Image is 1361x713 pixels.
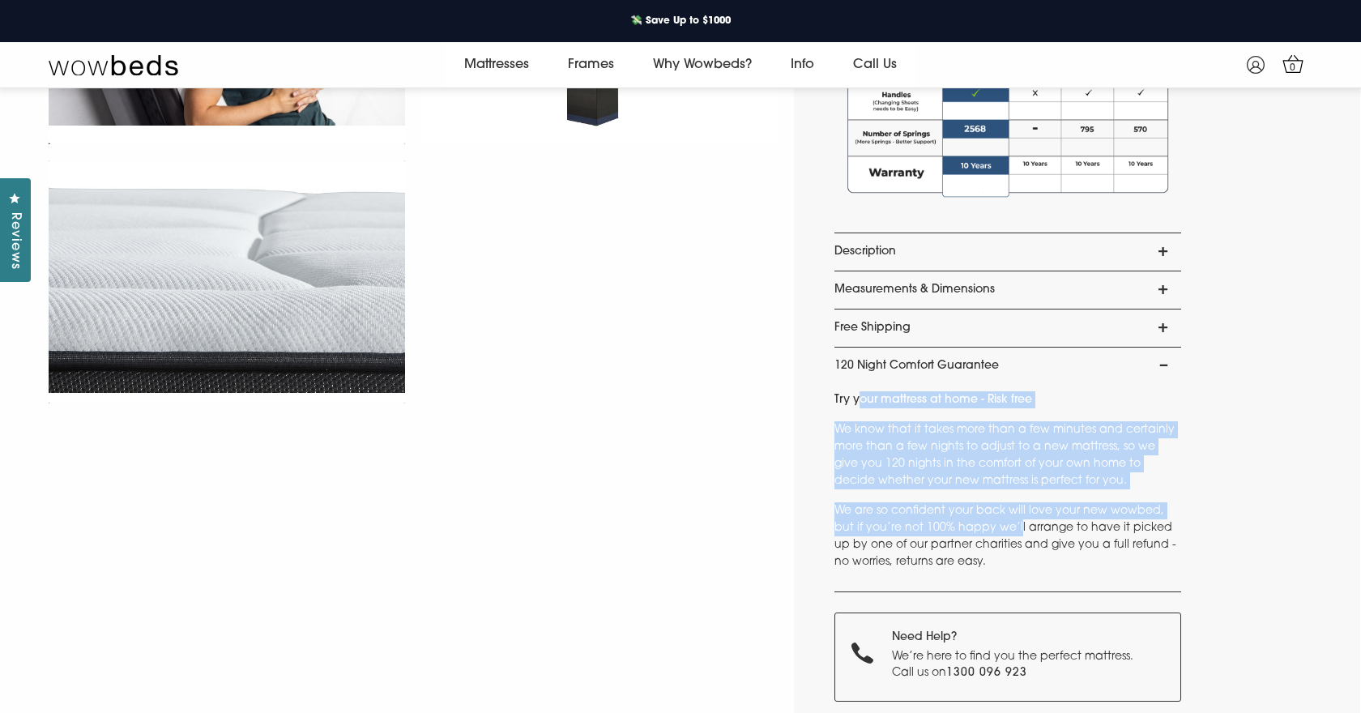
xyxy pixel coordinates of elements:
[771,42,834,88] a: Info
[834,421,1181,489] p: We know that it takes more than a few minutes and certainly more than a few nights to adjust to a...
[834,233,1181,271] a: Description
[834,271,1181,309] a: Measurements & Dimensions
[834,348,1181,385] a: 120 Night Comfort Guarantee
[834,310,1181,347] a: Free Shipping
[892,649,1142,681] p: We’re here to find you the perfect mattress. Call us on
[1285,60,1301,76] span: 0
[834,394,1032,406] strong: Try your mattress at home - Risk free
[548,42,634,88] a: Frames
[4,212,25,270] span: Reviews
[445,42,548,88] a: Mattresses
[49,53,178,76] img: Wow Beds Logo
[1278,49,1307,78] a: 0
[892,631,957,643] strong: Need Help?
[834,502,1181,570] p: We are so confident your back will love your new wowbed, but if you’re not 100% happy we’ll arran...
[834,42,916,88] a: Call Us
[617,11,744,32] a: 💸 Save Up to $1000
[946,667,1027,679] a: 1300 096 923
[634,42,771,88] a: Why Wowbeds?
